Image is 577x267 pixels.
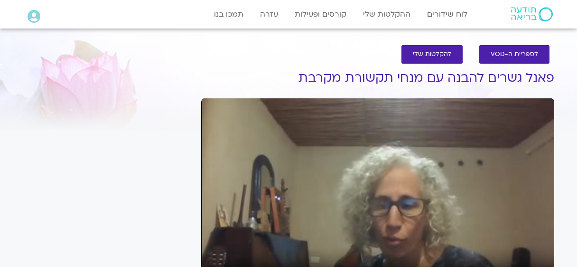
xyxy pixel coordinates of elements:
[358,5,415,23] a: ההקלטות שלי
[491,51,538,58] span: לספריית ה-VOD
[209,5,248,23] a: תמכו בנו
[479,45,549,64] a: לספריית ה-VOD
[511,7,553,21] img: תודעה בריאה
[401,45,463,64] a: להקלטות שלי
[290,5,351,23] a: קורסים ופעילות
[255,5,283,23] a: עזרה
[413,51,451,58] span: להקלטות שלי
[201,71,554,85] h1: פאנל גשרים להבנה עם מנחי תקשורת מקרבת
[422,5,472,23] a: לוח שידורים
